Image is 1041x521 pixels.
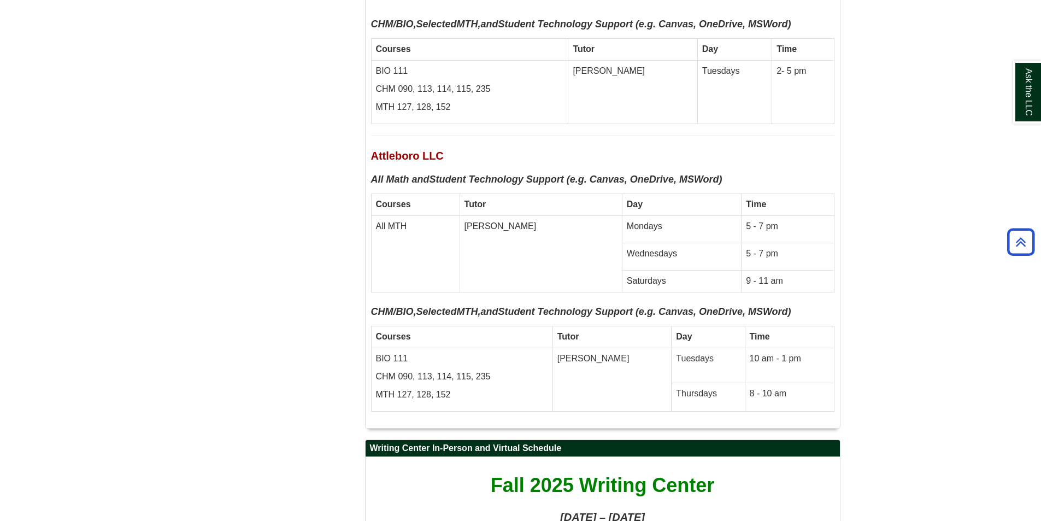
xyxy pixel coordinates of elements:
[376,332,411,341] strong: Courses
[498,19,791,30] strong: Student Technology Support (e.g. Canvas, OneDrive, MSWord)
[750,353,830,365] p: 10 am - 1 pm
[376,65,564,78] p: BIO 111
[702,44,718,54] strong: Day
[371,306,416,317] b: CHM/BIO,
[376,101,564,114] p: MTH 127, 128, 152
[376,389,548,401] p: MTH 127, 128, 152
[376,200,411,209] strong: Courses
[750,332,770,341] strong: Time
[742,270,834,292] td: 9 - 11 am
[366,440,840,457] h2: Writing Center In-Person and Virtual Schedule
[498,306,791,317] strong: Student Technology Support (e.g. Canvas, OneDrive, MSWord)
[376,371,548,383] p: CHM 090, 113, 114, 115, 235
[777,65,829,78] p: 2- 5 pm
[416,306,451,317] strong: Selecte
[742,243,834,270] td: 5 - 7 pm
[376,83,564,96] p: CHM 090, 113, 114, 115, 235
[460,216,622,292] td: [PERSON_NAME]
[745,383,834,411] td: 8 - 10 am
[702,65,767,78] p: Tuesdays
[672,383,745,411] td: Thursdays
[573,44,595,54] strong: Tutor
[1003,235,1038,249] a: Back to Top
[481,19,498,30] b: and
[371,150,444,162] span: Attleboro LLC
[491,474,714,496] span: Fall 2025 Writing Center
[371,174,430,185] b: All Math and
[430,174,722,185] strong: Student Technology Support (e.g. Canvas, OneDrive, MSWord)
[746,220,829,233] p: 5 - 7 pm
[376,44,411,54] strong: Courses
[557,332,579,341] strong: Tutor
[376,220,455,233] p: All MTH
[451,306,457,317] strong: d
[376,353,548,365] p: BIO 111
[451,19,457,30] strong: d
[622,270,741,292] td: Saturdays
[568,61,697,124] td: [PERSON_NAME]
[552,348,672,412] td: [PERSON_NAME]
[676,332,692,341] strong: Day
[627,200,643,209] strong: Day
[481,306,498,317] b: and
[371,19,416,30] b: CHM/BIO,
[627,248,737,260] p: Wednesdays
[457,19,481,30] b: MTH,
[746,200,766,209] strong: Time
[457,306,481,317] b: MTH,
[627,220,737,233] p: Mondays
[464,200,486,209] strong: Tutor
[676,353,740,365] p: Tuesdays
[416,19,451,30] strong: Selecte
[777,44,797,54] strong: Time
